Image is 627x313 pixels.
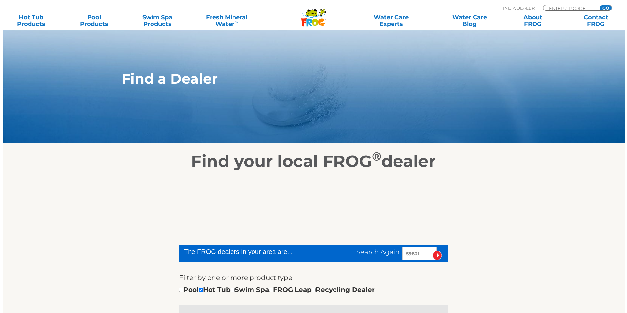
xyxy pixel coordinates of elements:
input: Submit [433,251,442,260]
sup: ® [372,149,381,164]
input: GO [600,5,612,10]
label: Filter by one or more product type: [179,272,293,283]
span: Search Again: [356,248,401,256]
h1: Find a Dealer [122,71,475,87]
a: Water CareExperts [351,14,431,27]
input: Zip Code Form [548,5,593,11]
sup: ∞ [234,19,238,25]
div: The FROG dealers in your area are... [184,247,316,257]
p: Find A Dealer [500,5,535,11]
a: Hot TubProducts [7,14,56,27]
div: Pool Hot Tub Swim Spa FROG Leap Recycling Dealer [179,284,375,295]
a: Water CareBlog [445,14,494,27]
a: ContactFROG [571,14,620,27]
a: PoolProducts [70,14,119,27]
a: AboutFROG [508,14,557,27]
h2: Find your local FROG dealer [112,152,515,171]
a: Swim SpaProducts [133,14,182,27]
a: Fresh MineralWater∞ [196,14,257,27]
